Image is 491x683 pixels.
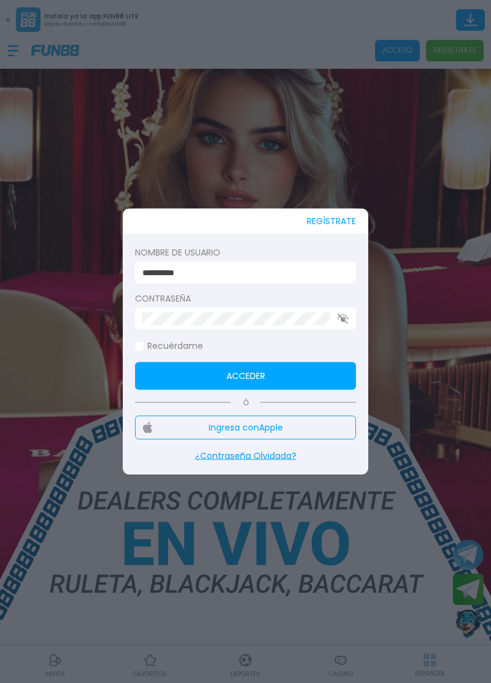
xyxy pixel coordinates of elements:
[135,340,203,353] label: Recuérdame
[135,362,356,390] button: Acceder
[135,450,356,462] p: ¿Contraseña Olvidada?
[135,416,356,440] button: Ingresa conApple
[135,292,356,305] label: Contraseña
[135,246,356,259] label: Nombre de usuario
[135,397,356,408] p: Ó
[307,209,356,234] button: REGÍSTRATE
